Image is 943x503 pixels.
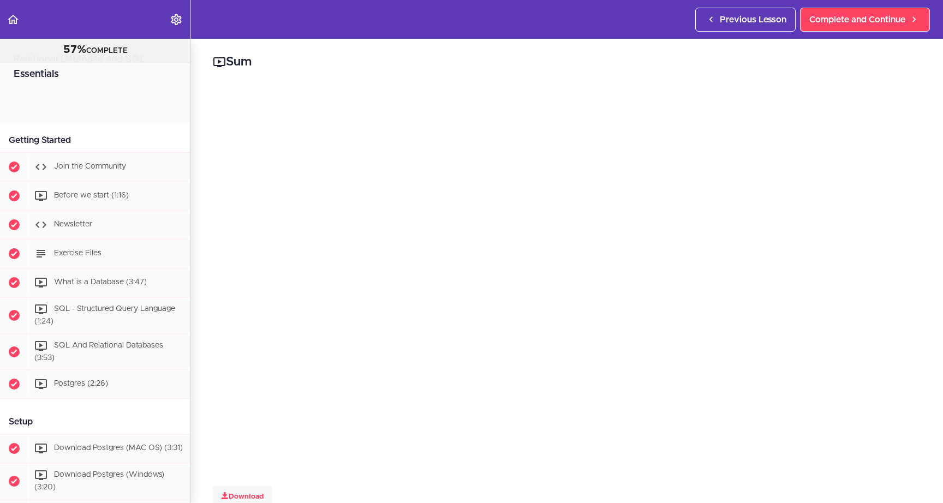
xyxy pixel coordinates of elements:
[800,8,930,32] a: Complete and Continue
[34,471,164,492] span: Download Postgres (Windows) (3:20)
[170,13,183,26] svg: Settings Menu
[213,53,921,71] h2: Sum
[54,445,183,452] span: Download Postgres (MAC OS) (3:31)
[54,191,129,199] span: Before we start (1:16)
[695,8,796,32] a: Previous Lesson
[54,220,92,228] span: Newsletter
[34,342,163,362] span: SQL And Relational Databases (3:53)
[54,380,108,388] span: Postgres (2:26)
[34,305,175,325] span: SQL - Structured Query Language (1:24)
[54,278,147,286] span: What is a Database (3:47)
[63,44,86,55] span: 57%
[54,249,102,257] span: Exercise Files
[54,163,126,170] span: Join the Community
[720,13,786,26] span: Previous Lesson
[14,43,177,57] div: COMPLETE
[7,13,20,26] svg: Back to course curriculum
[809,13,905,26] span: Complete and Continue
[213,88,921,486] iframe: Video Player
